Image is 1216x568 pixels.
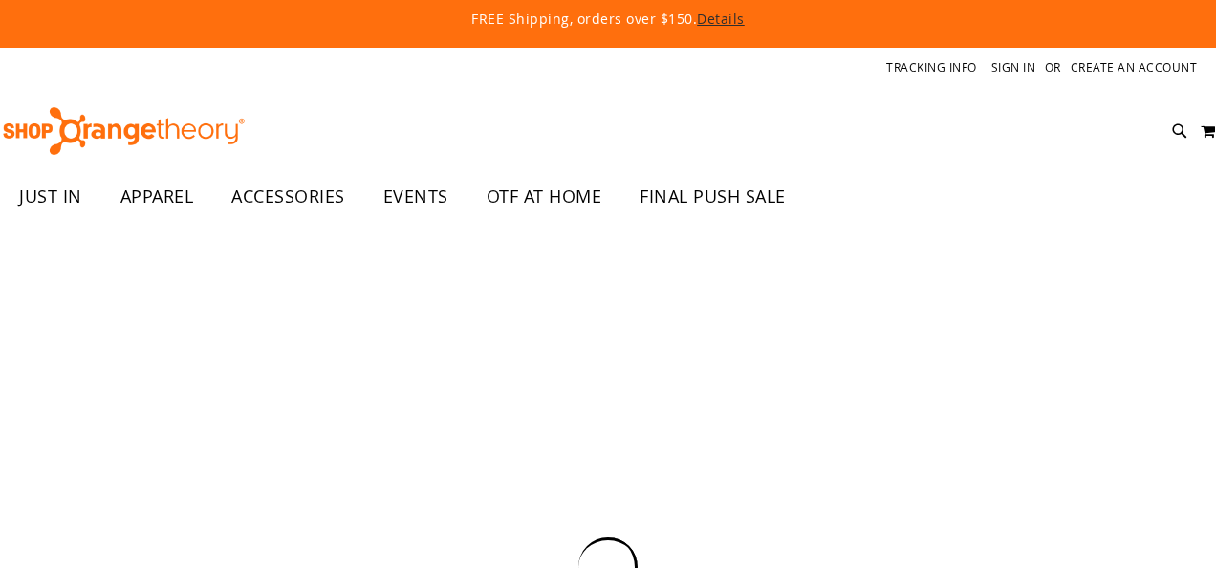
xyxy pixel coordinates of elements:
[364,175,467,219] a: EVENTS
[487,175,602,218] span: OTF AT HOME
[383,175,448,218] span: EVENTS
[120,175,194,218] span: APPAREL
[212,175,364,219] a: ACCESSORIES
[620,175,805,219] a: FINAL PUSH SALE
[70,10,1147,29] p: FREE Shipping, orders over $150.
[19,175,82,218] span: JUST IN
[640,175,786,218] span: FINAL PUSH SALE
[886,59,977,76] a: Tracking Info
[101,175,213,219] a: APPAREL
[1071,59,1198,76] a: Create an Account
[697,10,745,28] a: Details
[991,59,1036,76] a: Sign In
[467,175,621,219] a: OTF AT HOME
[231,175,345,218] span: ACCESSORIES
